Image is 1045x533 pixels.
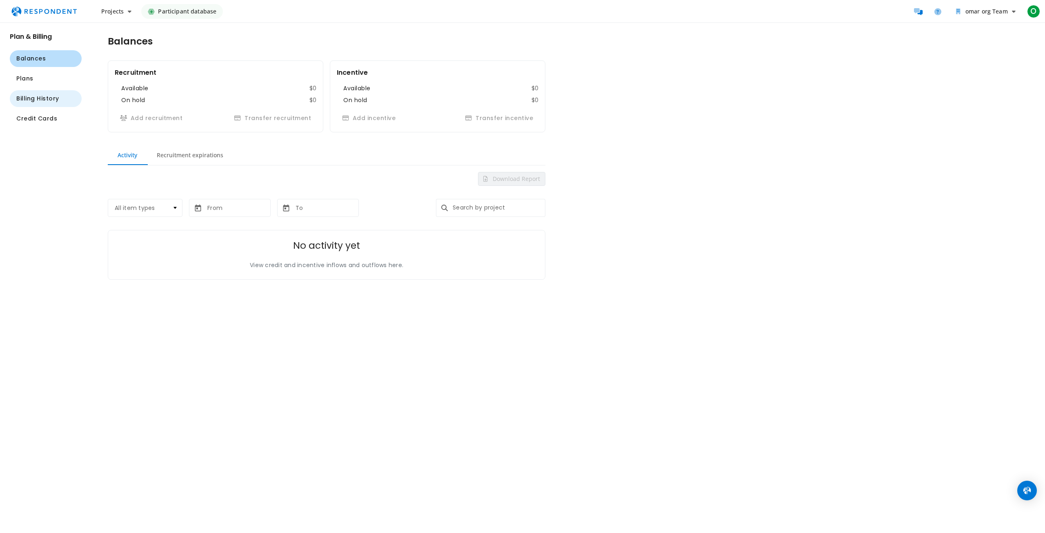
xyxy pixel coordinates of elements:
span: O [1027,5,1040,18]
dt: Available [121,84,149,93]
button: Transfer incentive [460,111,539,125]
span: omar org Team [965,7,1008,15]
h1: Balances [108,36,153,47]
span: Billing History [16,94,59,103]
button: Add incentive [337,111,401,125]
span: Buying recruitment has been paused while your account is under review. Review can take 1-3 busine... [115,114,188,122]
dt: On hold [343,96,367,105]
button: Navigate to Billing History [10,90,82,107]
h2: No activity yet [293,240,360,252]
span: Plans [16,74,33,83]
button: md-calendar [279,201,293,216]
md-tab-item: Recruitment expirations [147,145,233,165]
dt: Available [343,84,371,93]
span: Balances [16,54,46,63]
h2: Recruitment [115,67,157,78]
button: Projects [95,4,138,19]
button: Transfer recruitment [229,111,317,125]
input: To [296,204,345,214]
h2: Incentive [337,67,368,78]
span: Transferring incentive has been paused while your account is under review. Review can take 1-3 bu... [460,114,539,122]
button: md-calendar [191,201,205,216]
button: Navigate to Balances [10,50,82,67]
dd: $0 [309,96,317,105]
button: Navigate to Credit Cards [10,110,82,127]
dd: $0 [531,96,539,105]
span: Credit Cards [16,114,57,123]
dd: $0 [309,84,317,93]
input: From [207,204,256,214]
p: View credit and incentive inflows and outflows here. [250,261,403,270]
h2: Plan & Billing [10,33,82,40]
a: Help and support [930,3,946,20]
dd: $0 [531,84,539,93]
md-tab-item: Activity [108,145,147,165]
a: Message participants [910,3,927,20]
button: Download Report [478,172,545,186]
dt: On hold [121,96,145,105]
button: omar org Team [949,4,1022,19]
button: Add recruitment [115,111,188,125]
button: O [1025,4,1042,19]
span: Participant database [158,4,216,19]
span: Transferring recruitment has been paused while your account is under review. Review can take 1-3 ... [229,114,317,122]
a: Participant database [141,4,223,19]
span: Projects [101,7,124,15]
span: Download Report [491,175,540,183]
button: Navigate to Plans [10,70,82,87]
div: Open Intercom Messenger [1017,481,1037,500]
input: Search by project [449,199,545,217]
img: respondent-logo.png [7,4,82,19]
span: Buying incentive has been paused while your account is under review. Review can take 1-3 business... [337,114,401,122]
